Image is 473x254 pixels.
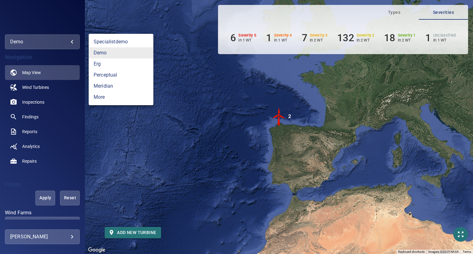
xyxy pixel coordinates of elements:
a: demo [89,47,153,58]
a: specialistdemo [89,36,153,47]
a: perceptual [89,69,153,81]
a: more [89,92,153,103]
a: erg [89,58,153,69]
a: meridian [89,81,153,92]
